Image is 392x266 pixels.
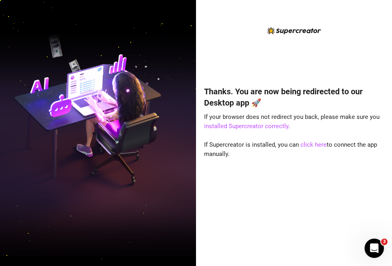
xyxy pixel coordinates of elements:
[204,123,288,130] a: installed Supercreator correctly
[204,141,377,158] span: If Supercreator is installed, you can to connect the app manually.
[204,113,379,130] span: If your browser does not redirect you back, please make sure you .
[365,239,384,258] iframe: Intercom live chat
[204,86,384,108] h4: Thanks. You are now being redirected to our Desktop app 🚀
[300,141,327,148] a: click here
[267,27,321,34] img: logo-BBDzfeDw.svg
[381,239,388,245] span: 3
